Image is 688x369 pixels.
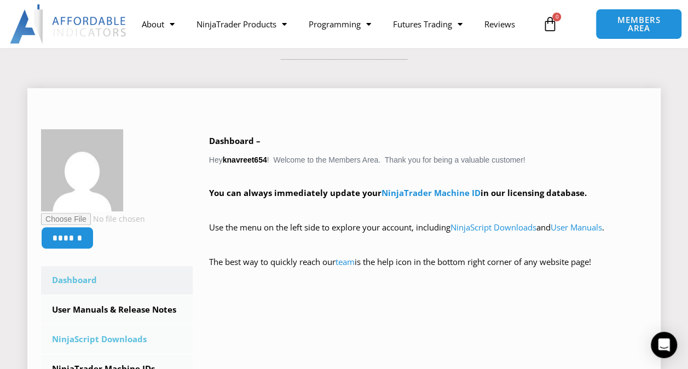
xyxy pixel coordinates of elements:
[41,296,193,324] a: User Manuals & Release Notes
[131,11,537,37] nav: Menu
[382,11,473,37] a: Futures Trading
[186,11,298,37] a: NinjaTrader Products
[41,325,193,354] a: NinjaScript Downloads
[209,187,587,198] strong: You can always immediately update your in our licensing database.
[651,332,677,358] div: Open Intercom Messenger
[209,134,647,285] div: Hey ! Welcome to the Members Area. Thank you for being a valuable customer!
[41,266,193,295] a: Dashboard
[525,8,574,40] a: 0
[450,222,536,233] a: NinjaScript Downloads
[596,9,682,39] a: MEMBERS AREA
[336,256,355,267] a: team
[551,222,602,233] a: User Manuals
[209,135,261,146] b: Dashboard –
[552,13,561,21] span: 0
[209,220,647,251] p: Use the menu on the left side to explore your account, including and .
[41,129,123,211] img: f187cf5e250bf3a96ec25d792ca9b5736514033ea76aa7a6c8088fd6db9075b7
[298,11,382,37] a: Programming
[607,16,670,32] span: MEMBERS AREA
[10,4,128,44] img: LogoAI | Affordable Indicators – NinjaTrader
[381,187,481,198] a: NinjaTrader Machine ID
[131,11,186,37] a: About
[473,11,526,37] a: Reviews
[223,155,267,164] strong: knavreet654
[209,255,647,285] p: The best way to quickly reach our is the help icon in the bottom right corner of any website page!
